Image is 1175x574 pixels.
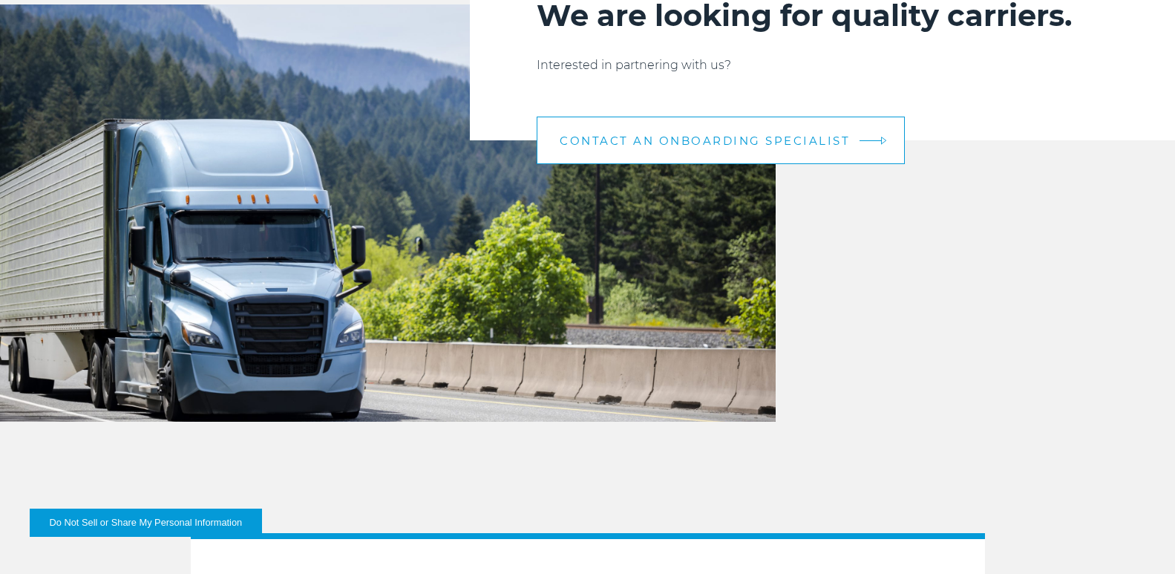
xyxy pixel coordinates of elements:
p: Interested in partnering with us? [537,56,1108,74]
button: Do Not Sell or Share My Personal Information [30,509,262,537]
img: arrow [881,137,887,145]
a: CONTACT AN ONBOARDING SPECIALIST arrow arrow [537,117,905,164]
span: CONTACT AN ONBOARDING SPECIALIST [560,135,850,146]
